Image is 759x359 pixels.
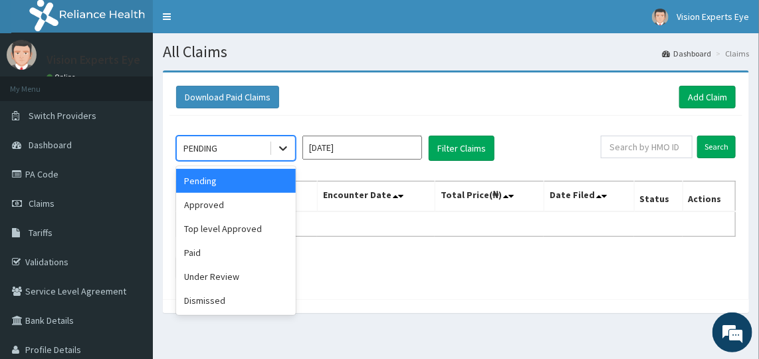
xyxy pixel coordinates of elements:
a: Online [47,72,78,82]
input: Search by HMO ID [601,136,693,158]
div: PENDING [183,142,217,155]
span: Dashboard [29,139,72,151]
div: Approved [176,193,296,217]
th: Actions [683,181,735,212]
a: Dashboard [662,48,711,59]
p: Vision Experts Eye [47,54,140,66]
h1: All Claims [163,43,749,60]
span: Vision Experts Eye [677,11,749,23]
img: User Image [7,40,37,70]
div: Under Review [176,265,296,289]
th: Status [634,181,683,212]
div: Dismissed [176,289,296,312]
span: Claims [29,197,54,209]
th: Encounter Date [317,181,435,212]
input: Search [697,136,736,158]
div: Pending [176,169,296,193]
div: Paid [176,241,296,265]
div: Top level Approved [176,217,296,241]
button: Download Paid Claims [176,86,279,108]
img: User Image [652,9,669,25]
input: Select Month and Year [302,136,422,160]
span: Tariffs [29,227,53,239]
a: Add Claim [679,86,736,108]
th: Date Filed [544,181,634,212]
li: Claims [712,48,749,59]
span: Switch Providers [29,110,96,122]
button: Filter Claims [429,136,494,161]
th: Total Price(₦) [435,181,544,212]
